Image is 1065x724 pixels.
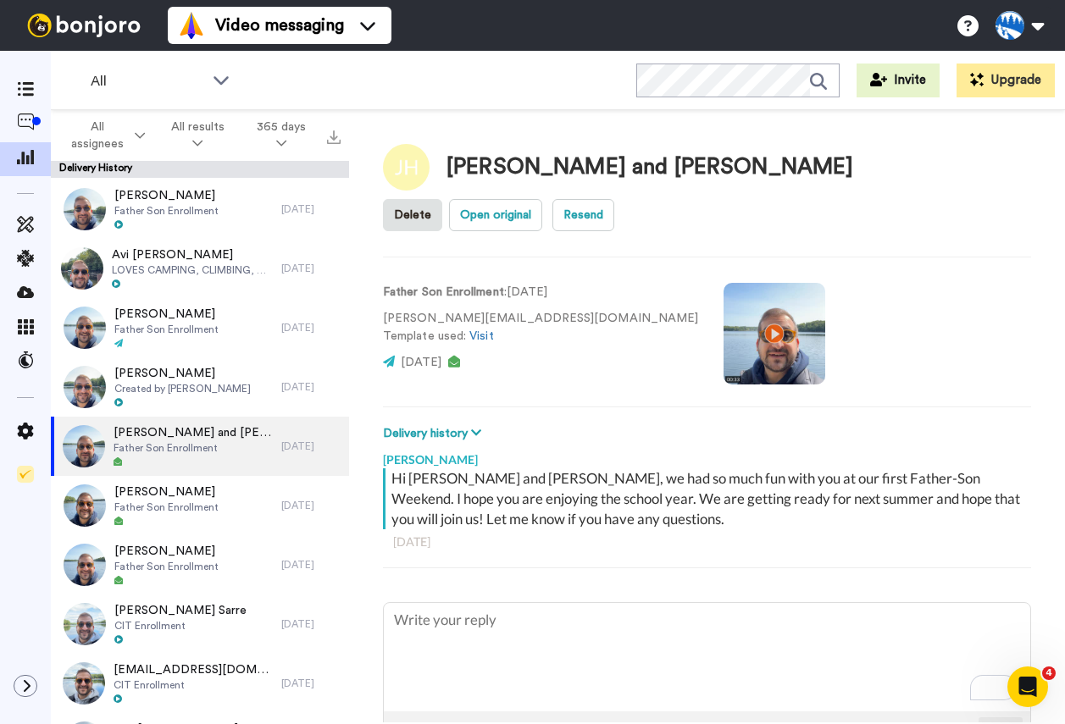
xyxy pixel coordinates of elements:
span: All [91,71,204,91]
span: CIT Enrollment [114,678,273,692]
div: Delivery History [51,161,349,178]
div: [DATE] [281,499,341,512]
div: [DATE] [393,533,1021,550]
textarea: To enrich screen reader interactions, please activate Accessibility in Grammarly extension settings [384,603,1030,711]
img: export.svg [327,130,341,144]
div: [DATE] [281,202,341,216]
img: 5c952f49-2e3a-411d-b7f2-122810192e6b-thumb.jpg [63,425,105,467]
span: Father Son Enrollment [114,323,219,336]
strong: Father Son Enrollment [383,286,504,298]
span: Avi [PERSON_NAME] [112,246,273,263]
div: [DATE] [281,558,341,572]
button: All results [155,112,241,159]
a: [PERSON_NAME]Created by [PERSON_NAME][DATE] [51,357,349,417]
div: [DATE] [281,262,341,275]
span: Father Son Enrollment [114,500,219,514]
div: Hi [PERSON_NAME] and [PERSON_NAME], we had so much fun with you at our first Father-Son Weekend. ... [391,468,1027,529]
button: 365 days [241,112,322,159]
img: 3deed3f5-f89f-4af1-970f-0fe82508ab9f-thumb.jpg [61,247,103,290]
span: [PERSON_NAME] [114,306,219,323]
span: All assignees [64,119,131,152]
img: Checklist.svg [17,466,34,483]
span: [PERSON_NAME] [114,365,251,382]
span: CIT Enrollment [114,619,247,633]
img: bj-logo-header-white.svg [20,14,147,37]
a: [PERSON_NAME] SarreCIT Enrollment[DATE] [51,594,349,654]
span: Father Son Enrollment [114,560,219,573]
div: [DATE] [281,321,341,334]
div: [DATE] [281,380,341,394]
a: [EMAIL_ADDRESS][DOMAIN_NAME]CIT Enrollment[DATE] [51,654,349,713]
span: [EMAIL_ADDRESS][DOMAIN_NAME] [114,661,273,678]
a: [PERSON_NAME]Father Son Enrollment[DATE] [51,180,349,239]
span: Created by [PERSON_NAME] [114,382,251,395]
span: [PERSON_NAME] Sarre [114,602,247,619]
button: Open original [449,199,542,231]
div: [DATE] [281,617,341,631]
span: Father Son Enrollment [114,441,273,455]
img: e798e7bd-2c5a-40b9-b319-7b26a44c7191-thumb.jpg [64,603,106,645]
button: Export all results that match these filters now. [322,123,346,148]
div: [DATE] [281,677,341,690]
p: [PERSON_NAME][EMAIL_ADDRESS][DOMAIN_NAME] Template used: [383,310,698,345]
span: [PERSON_NAME] and [PERSON_NAME] [114,424,273,441]
button: Upgrade [957,64,1055,97]
img: cec77341-eca5-414e-94ca-f08011a1a955-thumb.jpg [64,544,106,586]
button: Invite [857,64,940,97]
a: Visit [469,330,493,342]
div: [PERSON_NAME] [383,443,1031,468]
img: Image of Jones and Tanner Hartley [383,144,430,191]
div: [PERSON_NAME] and [PERSON_NAME] [447,155,853,180]
img: a1c6d2cc-7fa6-4384-85fc-51d757ff29b8-thumb.jpg [63,662,105,705]
span: Video messaging [215,14,344,37]
span: Father Son Enrollment [114,204,219,218]
img: 8ac67e16-06f6-4c97-b67e-eb92e94302ba-thumb.jpg [64,484,106,527]
button: All assignees [54,112,155,159]
img: dfdc4724-a07c-4163-b41b-a62644cc41e1-thumb.jpg [64,366,106,408]
span: 4 [1042,666,1056,680]
iframe: Intercom live chat [1007,666,1048,707]
button: Delivery history [383,424,486,443]
a: [PERSON_NAME]Father Son Enrollment[DATE] [51,298,349,357]
a: Avi [PERSON_NAME]LOVES CAMPING, CLIMBING, SAILING, AND [GEOGRAPHIC_DATA].[DATE] [51,239,349,298]
p: : [DATE] [383,284,698,301]
img: vm-color.svg [178,12,205,39]
img: a26f4e5c-1062-491b-9d02-19cd5e47780c-thumb.jpg [64,307,106,349]
button: Resend [552,199,614,231]
span: [PERSON_NAME] [114,187,219,204]
a: [PERSON_NAME]Father Son Enrollment[DATE] [51,535,349,594]
span: [DATE] [401,356,441,368]
span: [PERSON_NAME] [114,543,219,560]
a: [PERSON_NAME] and [PERSON_NAME]Father Son Enrollment[DATE] [51,417,349,476]
img: 14ebfb80-7e75-406c-948e-f739542e143e-thumb.jpg [64,188,106,230]
span: LOVES CAMPING, CLIMBING, SAILING, AND [GEOGRAPHIC_DATA]. [112,263,273,277]
span: [PERSON_NAME] [114,484,219,500]
div: [DATE] [281,439,341,453]
button: Delete [383,199,442,231]
a: [PERSON_NAME]Father Son Enrollment[DATE] [51,476,349,535]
